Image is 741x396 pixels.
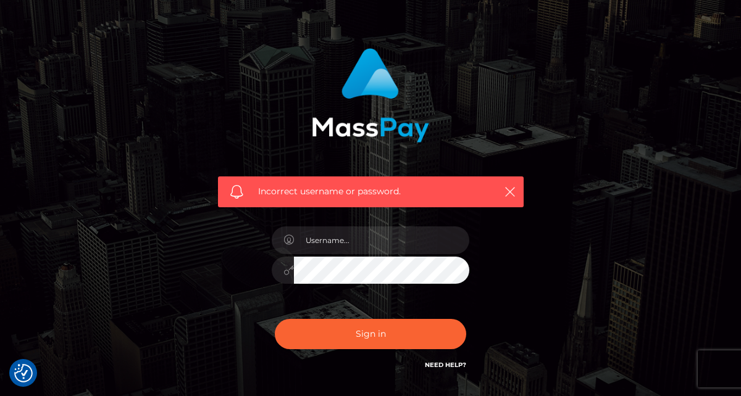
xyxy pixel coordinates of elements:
button: Consent Preferences [14,364,33,382]
input: Username... [294,226,469,254]
img: Revisit consent button [14,364,33,382]
a: Need Help? [425,361,466,369]
img: MassPay Login [312,48,429,142]
span: Incorrect username or password. [258,185,484,198]
button: Sign in [275,319,466,349]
